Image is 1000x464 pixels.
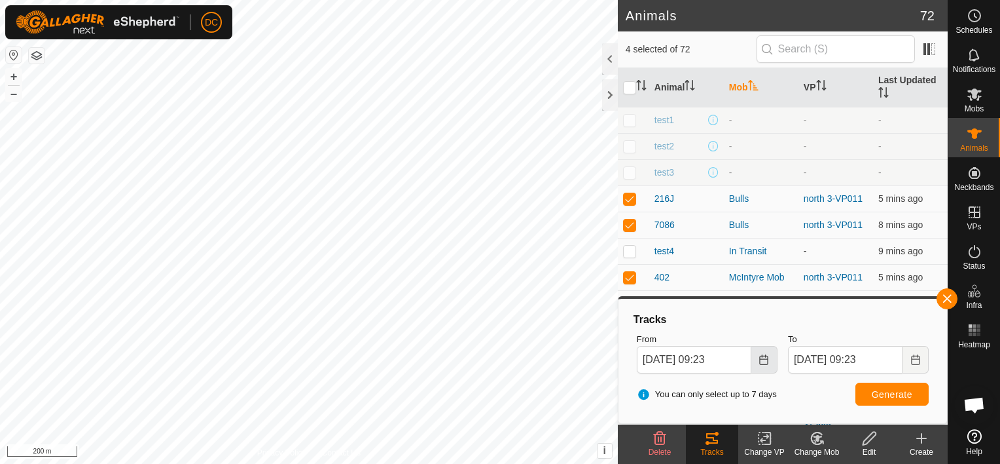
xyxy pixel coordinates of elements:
div: Create [895,446,948,458]
span: Help [966,448,982,455]
span: VPs [967,223,981,231]
th: VP [798,68,873,107]
img: Gallagher Logo [16,10,179,34]
div: Change Mob [791,446,843,458]
div: Tracks [686,446,738,458]
button: Choose Date [751,346,777,374]
span: 17 Sept 2025, 9:15 am [878,220,923,230]
app-display-virtual-paddock-transition: - [804,141,807,151]
span: - [878,115,882,125]
span: Schedules [955,26,992,34]
div: Tracks [632,312,934,328]
a: north 3-VP011 [804,193,863,204]
button: i [598,444,612,458]
span: DC [205,16,218,29]
th: Mob [724,68,798,107]
p-sorticon: Activate to sort [685,82,695,92]
span: 402 [654,271,670,284]
app-display-virtual-paddock-transition: - [804,167,807,178]
a: north 3-VP011 [804,272,863,282]
label: From [637,333,777,346]
span: 17 Sept 2025, 9:18 am [878,272,923,282]
span: Neckbands [954,184,993,191]
span: - [878,141,882,151]
span: Mobs [965,105,984,113]
span: 17 Sept 2025, 9:18 am [878,193,923,204]
div: Edit [843,446,895,458]
a: north 3-VP011 [804,220,863,230]
div: In Transit [729,244,793,258]
button: Choose Date [902,346,929,374]
span: 4 selected of 72 [626,43,757,56]
label: To [788,333,929,346]
th: Animal [649,68,724,107]
p-sorticon: Activate to sort [748,82,759,92]
div: - [729,140,793,153]
app-display-virtual-paddock-transition: - [804,246,807,256]
button: – [6,86,22,102]
div: Open chat [955,385,994,425]
span: 216J [654,192,674,206]
a: Help [948,424,1000,461]
button: Map Layers [29,48,45,64]
a: Contact Us [322,447,361,459]
span: 72 [920,6,935,26]
button: Reset Map [6,47,22,63]
span: Generate [872,389,912,400]
span: test4 [654,244,674,258]
span: Heatmap [958,341,990,349]
button: + [6,69,22,85]
div: Bulls [729,192,793,206]
span: Infra [966,301,982,309]
span: test3 [654,166,674,180]
div: - [729,113,793,127]
span: - [878,167,882,178]
div: - [729,166,793,180]
span: Notifications [953,66,995,73]
span: Delete [649,448,671,457]
p-sorticon: Activate to sort [816,82,827,92]
a: Privacy Policy [257,447,306,459]
th: Last Updated [873,68,948,107]
span: 17 Sept 2025, 9:13 am [878,246,923,256]
span: test2 [654,140,674,153]
span: test1 [654,113,674,127]
span: You can only select up to 7 days [637,388,777,401]
span: i [603,445,606,456]
div: McIntyre Mob [729,271,793,284]
div: Change VP [738,446,791,458]
span: 7086 [654,218,675,232]
button: Generate [855,383,929,406]
p-sorticon: Activate to sort [878,89,889,100]
h2: Animals [626,8,920,24]
p-sorticon: Activate to sort [636,82,647,92]
app-display-virtual-paddock-transition: - [804,115,807,125]
span: Animals [960,144,988,152]
div: Bulls [729,218,793,232]
span: Status [963,262,985,270]
input: Search (S) [757,35,915,63]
